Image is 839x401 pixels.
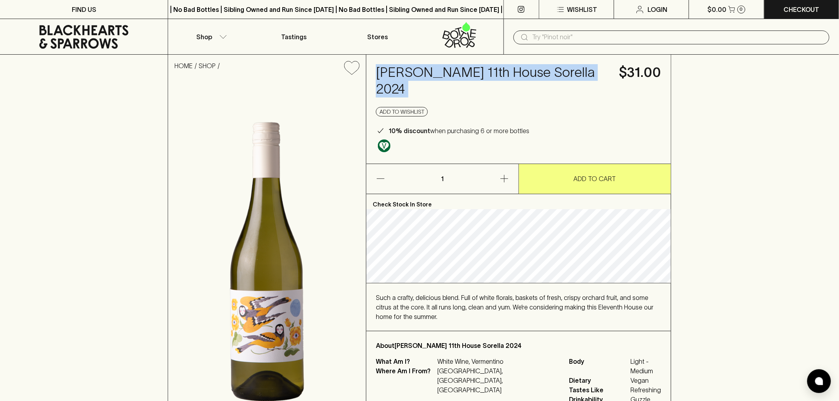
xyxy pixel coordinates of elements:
[784,5,820,14] p: Checkout
[199,62,216,69] a: SHOP
[341,58,363,78] button: Add to wishlist
[631,376,661,385] span: Vegan
[174,62,193,69] a: HOME
[619,64,661,81] h4: $31.00
[574,174,616,183] p: ADD TO CART
[569,357,629,376] span: Body
[376,366,435,395] p: Where Am I From?
[437,357,560,366] p: White Wine, Vermentino
[376,294,653,320] span: Such a crafty, delicious blend. Full of white florals, baskets of fresh, crispy orchard fruit, an...
[389,126,529,136] p: when purchasing 6 or more bottles
[631,385,661,395] span: Refreshing
[815,377,823,385] img: bubble-icon
[376,107,428,116] button: Add to wishlist
[533,31,823,44] input: Try "Pinot noir"
[648,5,668,14] p: Login
[376,64,610,97] h4: [PERSON_NAME] 11th House Sorella 2024
[569,385,629,395] span: Tastes Like
[376,341,661,350] p: About [PERSON_NAME] 11th House Sorella 2024
[378,139,391,152] img: Vegan
[252,19,336,54] a: Tastings
[168,19,252,54] button: Shop
[740,7,743,11] p: 0
[281,32,306,42] p: Tastings
[437,366,560,395] p: [GEOGRAPHIC_DATA], [GEOGRAPHIC_DATA], [GEOGRAPHIC_DATA]
[368,32,388,42] p: Stores
[376,357,435,366] p: What Am I?
[519,164,671,194] button: ADD TO CART
[366,194,671,209] p: Check Stock In Store
[433,164,452,194] p: 1
[569,376,629,385] span: Dietary
[376,137,393,154] a: Made without the use of any animal products.
[196,32,212,42] p: Shop
[631,357,661,376] span: Light - Medium
[567,5,597,14] p: Wishlist
[708,5,727,14] p: $0.00
[389,127,430,134] b: 10% discount
[336,19,419,54] a: Stores
[72,5,96,14] p: FIND US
